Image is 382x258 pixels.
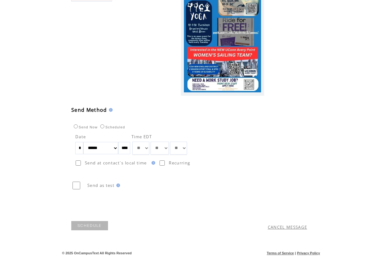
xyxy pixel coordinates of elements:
[71,221,108,230] a: SCHEDULE
[114,183,120,187] img: help.gif
[72,125,98,129] label: Send Now
[268,224,307,230] a: CANCEL MESSAGE
[87,183,114,188] span: Send as test
[85,160,147,166] span: Send at contact`s local time
[131,134,152,139] span: Time EDT
[169,160,190,166] span: Recurring
[295,251,296,255] span: |
[107,108,113,112] img: help.gif
[75,134,86,139] span: Date
[62,251,132,255] span: © 2025 OnCampusText All Rights Reserved
[100,124,104,128] input: Scheduled
[297,251,320,255] a: Privacy Policy
[267,251,294,255] a: Terms of Service
[74,124,78,128] input: Send Now
[99,125,125,129] label: Scheduled
[150,161,155,165] img: help.gif
[71,107,107,113] span: Send Method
